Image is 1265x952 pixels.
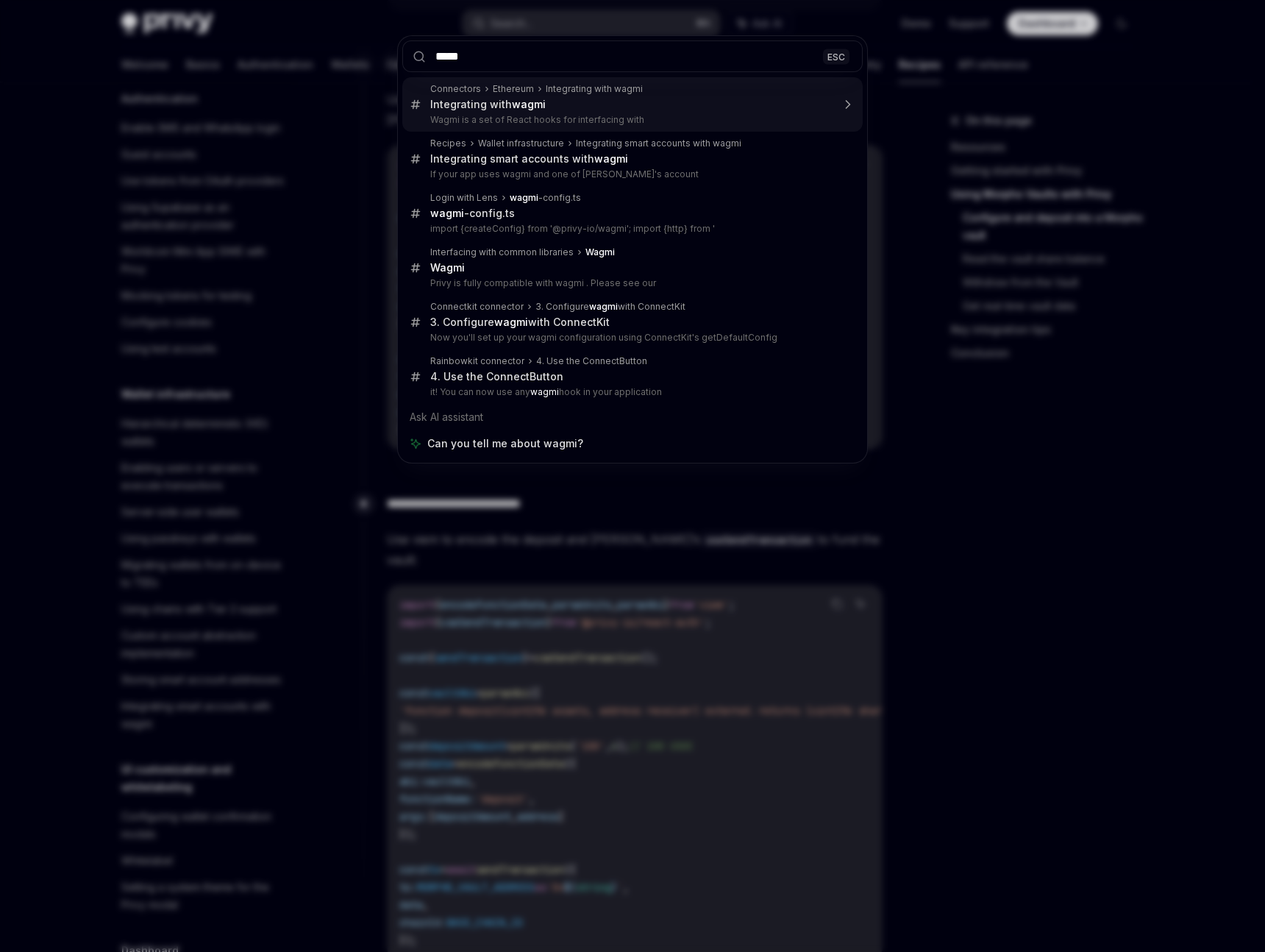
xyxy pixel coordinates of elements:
b: Wagmi [430,261,465,274]
p: Now you'll set up your wagmi configuration using ConnectKit's getDefaultConfig [430,332,832,344]
div: Rainbowkit connector [430,355,524,367]
div: Integrating with wagmi [546,83,643,95]
div: 4. Use the ConnectButton [430,370,563,383]
div: Interfacing with common libraries [430,246,574,258]
p: Privy is fully compatible with wagmi . Please see our [430,277,832,289]
div: Ethereum [493,83,534,95]
div: Wallet infrastructure [478,138,564,149]
div: Connectors [430,83,481,95]
div: 3. Configure with ConnectKit [430,316,610,329]
div: 4. Use the ConnectButton [536,355,647,367]
div: -config.ts [430,207,515,220]
b: wagmi [430,207,464,219]
b: wagmi [589,301,618,312]
div: ESC [823,49,849,64]
div: Login with Lens [430,192,498,204]
p: Wagmi is a set of React hooks for interfacing with [430,114,832,126]
b: wagmi [512,98,546,110]
b: wagmi [530,386,559,397]
b: wagmi [594,152,628,165]
div: Connectkit connector [430,301,524,313]
div: Integrating smart accounts with [430,152,628,166]
div: Ask AI assistant [402,404,863,430]
div: Recipes [430,138,466,149]
b: Wagmi [585,246,615,257]
div: Integrating smart accounts with wagmi [576,138,741,149]
div: 3. Configure with ConnectKit [535,301,685,313]
b: wagmi [510,192,538,203]
div: -config.ts [510,192,581,204]
b: wagmi [494,316,528,328]
p: it! You can now use any hook in your application [430,386,832,398]
p: If your app uses wagmi and one of [PERSON_NAME]'s account [430,168,832,180]
span: Can you tell me about wagmi? [427,436,583,451]
div: Integrating with [430,98,546,111]
p: import {createConfig} from '@privy-io/wagmi'; import {http} from ' [430,223,832,235]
